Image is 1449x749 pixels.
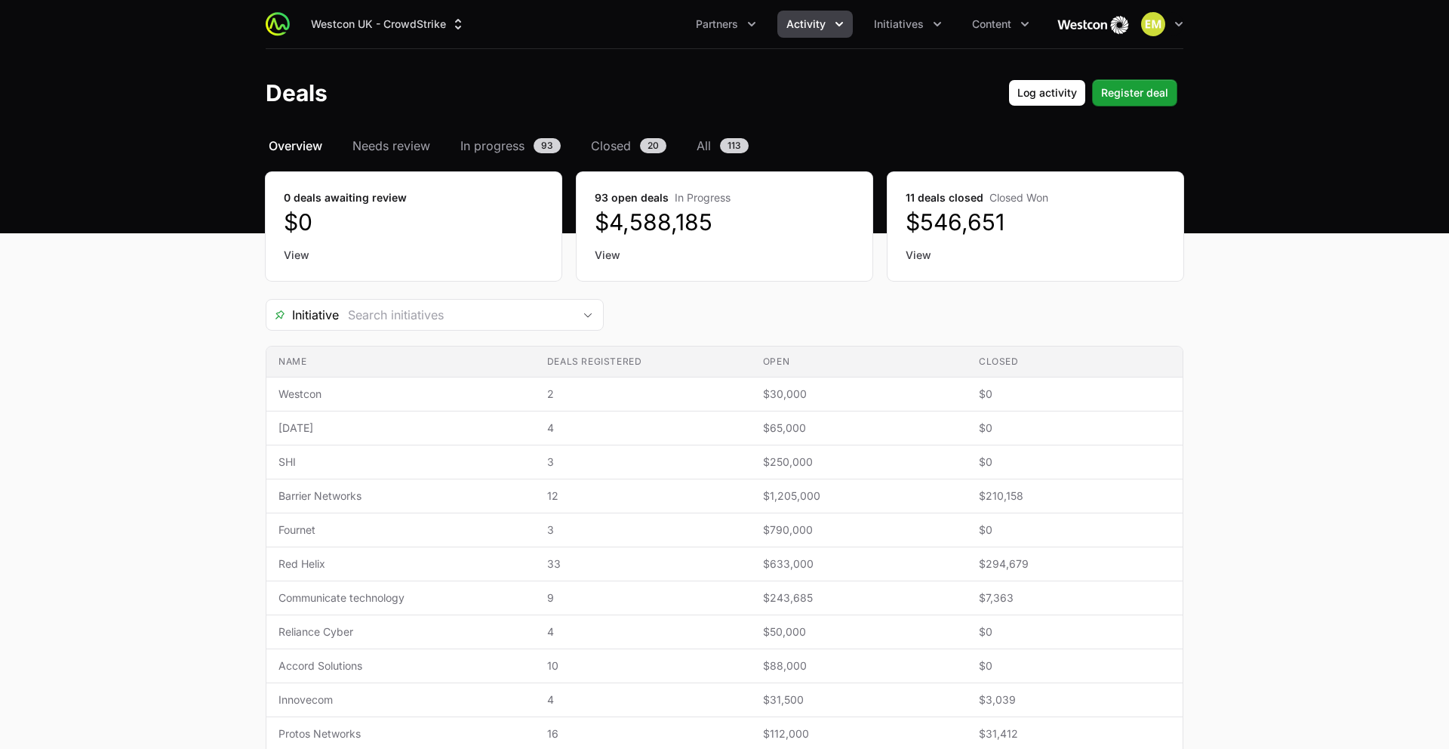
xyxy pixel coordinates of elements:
span: $3,039 [979,692,1171,707]
span: Partners [696,17,738,32]
div: Partners menu [687,11,765,38]
span: Activity [786,17,826,32]
button: Initiatives [865,11,951,38]
h1: Deals [266,79,328,106]
th: Name [266,347,535,378]
span: $65,000 [763,421,955,436]
span: 113 [720,138,749,153]
button: Westcon UK - CrowdStrike [302,11,475,38]
span: In progress [460,137,525,155]
span: Communicate technology [278,590,523,606]
span: 4 [547,692,739,707]
span: 4 [547,624,739,640]
nav: Deals navigation [266,137,1183,155]
div: Activity menu [777,11,853,38]
img: ActivitySource [266,12,290,36]
a: In progress93 [457,137,564,155]
span: 20 [640,138,666,153]
span: Register deal [1101,84,1168,102]
div: Primary actions [1008,79,1177,106]
input: Search initiatives [339,300,573,330]
a: View [595,248,854,263]
th: Closed [967,347,1183,378]
span: $0 [979,387,1171,402]
dt: 93 open deals [595,190,854,205]
span: 10 [547,658,739,673]
dd: $0 [284,208,543,236]
dd: $4,588,185 [595,208,854,236]
button: Partners [687,11,765,38]
span: 12 [547,489,739,504]
span: Closed [591,137,631,155]
span: Reliance Cyber [278,624,523,640]
span: $294,679 [979,556,1171,572]
span: 9 [547,590,739,606]
span: 16 [547,726,739,741]
span: Barrier Networks [278,489,523,504]
span: $243,685 [763,590,955,606]
span: Fournet [278,522,523,538]
span: $210,158 [979,489,1171,504]
dt: 11 deals closed [906,190,1165,205]
span: $790,000 [763,522,955,538]
span: Log activity [1017,84,1077,102]
a: Overview [266,137,325,155]
button: Content [963,11,1038,38]
div: Initiatives menu [865,11,951,38]
span: 2 [547,387,739,402]
a: All113 [694,137,752,155]
div: Open [573,300,603,330]
span: $50,000 [763,624,955,640]
span: $7,363 [979,590,1171,606]
th: Open [751,347,967,378]
span: $0 [979,522,1171,538]
dt: 0 deals awaiting review [284,190,543,205]
span: Innovecom [278,692,523,707]
span: Overview [269,137,322,155]
span: 4 [547,421,739,436]
span: Closed Won [989,191,1048,204]
dd: $546,651 [906,208,1165,236]
button: Activity [777,11,853,38]
span: In Progress [675,191,731,204]
div: Supplier switch menu [302,11,475,38]
span: 3 [547,522,739,538]
img: Westcon UK [1057,9,1129,39]
span: $0 [979,455,1171,470]
span: $0 [979,658,1171,673]
a: View [284,248,543,263]
div: Content menu [963,11,1038,38]
div: Main navigation [290,11,1038,38]
span: 3 [547,455,739,470]
span: 93 [534,138,561,153]
button: Log activity [1008,79,1086,106]
span: $1,205,000 [763,489,955,504]
span: Initiatives [874,17,924,32]
span: $88,000 [763,658,955,673]
span: SHI [278,455,523,470]
span: Content [972,17,1011,32]
span: $30,000 [763,387,955,402]
span: All [697,137,711,155]
span: $250,000 [763,455,955,470]
span: Accord Solutions [278,658,523,673]
span: $0 [979,421,1171,436]
th: Deals registered [535,347,751,378]
span: Red Helix [278,556,523,572]
span: $112,000 [763,726,955,741]
button: Register deal [1092,79,1177,106]
a: View [906,248,1165,263]
span: $633,000 [763,556,955,572]
span: Protos Networks [278,726,523,741]
span: 33 [547,556,739,572]
span: $31,412 [979,726,1171,741]
img: Eric Mingus [1141,12,1165,36]
span: $31,500 [763,692,955,707]
a: Closed20 [588,137,669,155]
span: Initiative [266,306,339,324]
span: Needs review [352,137,430,155]
span: Westcon [278,387,523,402]
a: Needs review [349,137,433,155]
span: $0 [979,624,1171,640]
span: [DATE] [278,421,523,436]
